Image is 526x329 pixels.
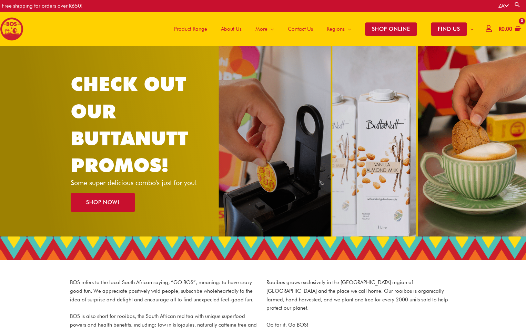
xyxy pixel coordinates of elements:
a: Search button [514,1,521,8]
a: About Us [214,12,249,46]
nav: Site Navigation [162,12,481,46]
a: Product Range [167,12,214,46]
a: Regions [320,12,358,46]
span: Contact Us [288,19,313,39]
span: Product Range [174,19,207,39]
a: CHECK OUT OUR BUTTANUTT PROMOS! [71,72,188,177]
span: SHOP NOW! [86,200,120,205]
span: FIND US [431,22,467,36]
span: About Us [221,19,242,39]
a: More [249,12,281,46]
a: SHOP ONLINE [358,12,424,46]
span: Regions [327,19,345,39]
bdi: 0.00 [499,26,512,32]
p: Some super delicious combo's just for you! [71,179,209,186]
span: SHOP ONLINE [365,22,417,36]
span: R [499,26,502,32]
p: BOS refers to the local South African saying, “GO BOS”, meaning: to have crazy good fun. We appre... [70,278,260,304]
span: More [255,19,267,39]
a: SHOP NOW! [71,193,135,212]
a: View Shopping Cart, empty [497,21,521,37]
a: ZA [498,3,509,9]
p: Rooibos grows exclusively in the [GEOGRAPHIC_DATA] region of [GEOGRAPHIC_DATA] and the place we c... [266,278,456,312]
a: Contact Us [281,12,320,46]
